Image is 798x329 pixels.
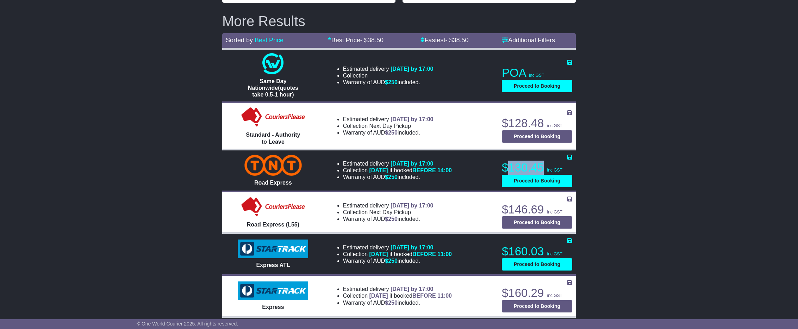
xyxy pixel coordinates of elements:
[343,244,452,251] li: Estimated delivery
[391,244,434,250] span: [DATE] by 17:00
[343,72,434,79] li: Collection
[502,66,572,80] p: POA
[369,293,452,299] span: if booked
[529,73,544,78] span: inc GST
[246,132,300,144] span: Standard - Authority to Leave
[502,161,572,175] p: $130.45
[343,79,434,86] li: Warranty of AUD included.
[547,252,562,256] span: inc GST
[369,167,452,173] span: if booked
[343,129,434,136] li: Warranty of AUD included.
[502,80,572,92] button: Proceed to Booking
[388,258,398,264] span: 250
[385,174,398,180] span: $
[343,202,434,209] li: Estimated delivery
[502,216,572,229] button: Proceed to Booking
[502,203,572,217] p: $146.69
[343,160,452,167] li: Estimated delivery
[369,209,411,215] span: Next Day Pickup
[547,168,562,173] span: inc GST
[256,262,290,268] span: Express ATL
[369,251,388,257] span: [DATE]
[385,300,398,306] span: $
[391,66,434,72] span: [DATE] by 17:00
[385,130,398,136] span: $
[412,167,436,173] span: BEFORE
[262,304,284,310] span: Express
[502,286,572,300] p: $160.29
[453,37,468,44] span: 38.50
[420,37,468,44] a: Fastest- $38.50
[437,167,452,173] span: 14:00
[343,216,434,222] li: Warranty of AUD included.
[343,251,452,257] li: Collection
[385,79,398,85] span: $
[238,240,308,259] img: StarTrack: Express ATL
[137,321,238,327] span: © One World Courier 2025. All rights reserved.
[437,251,452,257] span: 11:00
[240,197,306,218] img: CouriersPlease: Road Express (L55)
[412,293,436,299] span: BEFORE
[343,209,434,216] li: Collection
[247,222,299,228] span: Road Express (L55)
[343,286,452,292] li: Estimated delivery
[391,286,434,292] span: [DATE] by 17:00
[262,53,283,74] img: One World Courier: Same Day Nationwide(quotes take 0.5-1 hour)
[343,66,434,72] li: Estimated delivery
[369,167,388,173] span: [DATE]
[547,293,562,298] span: inc GST
[244,155,302,176] img: TNT Domestic: Road Express
[226,37,253,44] span: Sorted by
[502,258,572,271] button: Proceed to Booking
[240,107,306,128] img: Couriers Please: Standard - Authority to Leave
[343,167,452,174] li: Collection
[502,37,555,44] a: Additional Filters
[328,37,384,44] a: Best Price- $38.50
[369,123,411,129] span: Next Day Pickup
[547,123,562,128] span: inc GST
[388,130,398,136] span: 250
[369,251,452,257] span: if booked
[343,257,452,264] li: Warranty of AUD included.
[502,116,572,130] p: $128.48
[248,78,298,98] span: Same Day Nationwide(quotes take 0.5-1 hour)
[388,216,398,222] span: 250
[445,37,468,44] span: - $
[385,216,398,222] span: $
[254,180,292,186] span: Road Express
[343,116,434,123] li: Estimated delivery
[385,258,398,264] span: $
[368,37,384,44] span: 38.50
[388,300,398,306] span: 250
[369,293,388,299] span: [DATE]
[502,175,572,187] button: Proceed to Booking
[388,79,398,85] span: 250
[547,210,562,215] span: inc GST
[255,37,283,44] a: Best Price
[391,116,434,122] span: [DATE] by 17:00
[391,161,434,167] span: [DATE] by 17:00
[502,244,572,259] p: $160.03
[360,37,384,44] span: - $
[343,174,452,180] li: Warranty of AUD included.
[502,300,572,312] button: Proceed to Booking
[343,123,434,129] li: Collection
[388,174,398,180] span: 250
[222,13,576,29] h2: More Results
[502,130,572,143] button: Proceed to Booking
[238,281,308,300] img: StarTrack: Express
[437,293,452,299] span: 11:00
[391,203,434,209] span: [DATE] by 17:00
[412,251,436,257] span: BEFORE
[343,292,452,299] li: Collection
[343,299,452,306] li: Warranty of AUD included.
